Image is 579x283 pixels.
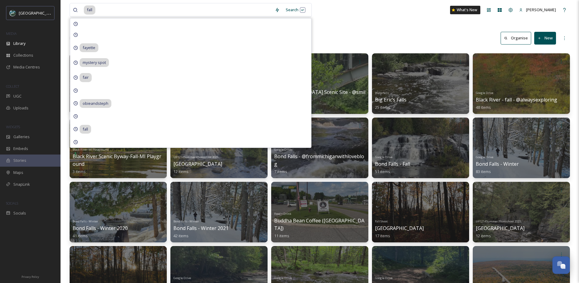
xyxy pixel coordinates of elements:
[173,154,222,174] a: UP1214 Summer Photoshoot 2021[GEOGRAPHIC_DATA]12 items
[13,181,30,187] span: SnapLink
[80,99,111,108] span: obieandsteph
[13,210,26,216] span: Socials
[73,169,86,174] span: 3 items
[375,161,410,167] span: Bond Falls - Fall
[501,32,531,44] button: Organise
[274,233,289,238] span: 11 items
[173,233,189,238] span: 42 items
[10,10,16,16] img: uplogo-summer%20bg.jpg
[526,7,556,12] span: [PERSON_NAME]
[274,89,365,103] span: [GEOGRAPHIC_DATA] Scenic Site - @smilkos-lens
[13,93,21,99] span: UGC
[534,32,556,44] button: New
[476,161,519,167] span: Bond Falls - Winter
[375,219,388,223] span: Fall Shoot
[173,276,191,280] span: Google Drive
[13,52,33,58] span: Collections
[73,148,109,151] span: Black River-MI Playground
[73,233,88,238] span: 41 items
[375,96,406,103] span: Big Eric’s Falls
[80,73,92,82] span: fair
[173,218,229,238] a: Bond Falls - WinterBond Falls - Winter 202142 items
[274,217,364,231] span: Buddha Bean Coffee ([GEOGRAPHIC_DATA])
[476,169,491,174] span: 83 items
[73,225,128,231] span: Bond Falls - Winter 2020
[476,105,491,110] span: 48 items
[375,169,390,174] span: 51 items
[173,225,229,231] span: Bond Falls - Winter 2021
[375,91,389,95] span: Waterfalls
[375,105,390,110] span: 25 items
[173,219,199,223] span: Bond Falls - Winter
[476,219,521,223] span: UP1214 Summer Photoshoot 2021
[476,89,557,110] a: Google DriveBlack River - fall - @alwaysexploring48 items
[476,91,493,95] span: Google Drive
[13,41,25,46] span: Library
[13,146,28,151] span: Embeds
[375,155,393,159] span: Google Drive
[13,134,30,140] span: Galleries
[173,161,222,167] span: [GEOGRAPHIC_DATA]
[80,58,109,67] span: mystery spot
[13,64,40,70] span: Media Centres
[476,155,493,159] span: Google Drive
[274,276,292,280] span: Google Drive
[501,32,534,44] a: Organise
[19,10,78,16] span: [GEOGRAPHIC_DATA][US_STATE]
[6,201,18,205] span: SOCIALS
[274,212,291,216] span: Food + Drink
[476,233,491,238] span: 12 items
[13,170,23,175] span: Maps
[173,169,189,174] span: 12 items
[516,4,559,16] a: [PERSON_NAME]
[552,256,570,274] button: Open Chat
[73,153,161,167] span: Black River Scenic Byway-Fall-MI Playground
[6,125,20,129] span: WIDGETS
[375,233,390,238] span: 17 items
[21,275,39,279] span: Privacy Policy
[6,31,17,36] span: MEDIA
[80,43,98,52] span: fayette
[173,155,218,159] span: UP1214 Summer Photoshoot 2021
[375,89,406,110] a: WaterfallsBig Eric’s Falls25 items
[13,158,26,163] span: Stories
[450,6,480,14] a: What's New
[375,225,424,231] span: [GEOGRAPHIC_DATA]
[274,148,292,151] span: Google Drive
[274,210,364,238] a: Food + DrinkBuddha Bean Coffee ([GEOGRAPHIC_DATA])11 items
[476,154,519,174] a: Google DriveBond Falls - Winter83 items
[476,96,557,103] span: Black River - fall - @alwaysexploring
[73,218,128,238] a: Bond Falls - WinterBond Falls - Winter 202041 items
[476,225,525,231] span: [GEOGRAPHIC_DATA]
[274,153,364,167] span: Bond Falls - @frommichiganwithloveblog
[274,169,287,174] span: 7 items
[80,125,91,134] span: fall
[6,84,19,88] span: COLLECT
[283,4,308,16] div: Search
[73,219,98,223] span: Bond Falls - Winter
[375,276,393,280] span: Google Drive
[21,273,39,280] a: Privacy Policy
[375,154,410,174] a: Google DriveBond Falls - Fall51 items
[476,218,525,238] a: UP1214 Summer Photoshoot 2021[GEOGRAPHIC_DATA]12 items
[375,218,424,238] a: Fall Shoot[GEOGRAPHIC_DATA]17 items
[13,105,28,111] span: Uploads
[84,5,95,14] span: fall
